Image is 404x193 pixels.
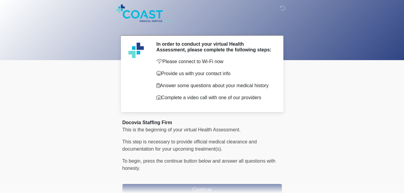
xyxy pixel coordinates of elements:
[156,82,273,89] p: Answer some questions about your medical history
[156,41,273,53] h2: In order to conduct your virtual Health Assessment, please complete the following steps:
[122,127,241,132] span: This is the beginning of your virtual Health Assessment.
[122,158,276,171] span: press the continue button below and answer all questions with honesty.
[156,70,273,77] p: Provide us with your contact info
[122,139,257,152] span: This step is necessary to provide official medical clearance and documentation for your upcoming ...
[156,94,273,101] p: Complete a video call with one of our providers
[127,41,145,59] img: Agent Avatar
[122,119,282,126] div: Docovia Staffing Firm
[116,5,173,22] img: Coast Medical Service Logo
[122,158,143,164] span: To begin,
[156,58,273,65] p: Please connect to Wi-Fi now
[118,22,286,33] h1: ‎ ‎ ‎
